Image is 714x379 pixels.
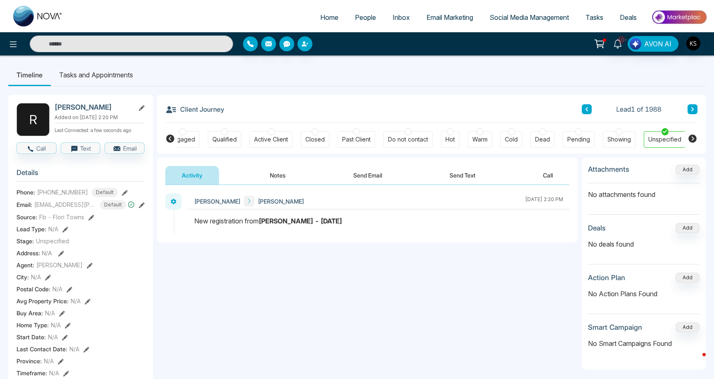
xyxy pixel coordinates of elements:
[588,224,606,232] h3: Deals
[17,168,145,181] h3: Details
[384,10,418,25] a: Inbox
[61,142,101,154] button: Text
[17,297,69,305] span: Avg Property Price :
[577,10,612,25] a: Tasks
[312,10,347,25] a: Home
[526,166,569,185] button: Call
[676,273,700,283] button: Add
[567,135,590,144] div: Pending
[17,309,43,317] span: Buy Area :
[644,39,671,49] span: AVON AI
[676,165,700,175] button: Add
[36,261,83,269] span: [PERSON_NAME]
[490,13,569,22] span: Social Media Management
[17,103,50,136] div: R
[588,338,700,348] p: No Smart Campaigns Found
[585,13,603,22] span: Tasks
[8,64,51,86] li: Timeline
[388,135,428,144] div: Do not contact
[48,333,58,341] span: N/A
[426,13,473,22] span: Email Marketing
[253,166,302,185] button: Notes
[648,135,681,144] div: Unspecified
[17,200,32,209] span: Email:
[55,103,131,111] h2: [PERSON_NAME]
[337,166,399,185] button: Send Email
[620,13,637,22] span: Deals
[305,135,325,144] div: Closed
[588,273,625,282] h3: Action Plan
[616,104,662,114] span: Lead 1 of 1988
[418,10,481,25] a: Email Marketing
[34,200,96,209] span: [EMAIL_ADDRESS][PERSON_NAME][DOMAIN_NAME]
[608,36,628,50] a: 10+
[13,6,63,26] img: Nova CRM Logo
[17,333,46,341] span: Start Date :
[194,197,240,206] span: [PERSON_NAME]
[17,285,50,293] span: Postal Code :
[612,10,645,25] a: Deals
[42,249,52,257] span: N/A
[618,36,625,43] span: 10+
[535,135,550,144] div: Dead
[17,273,29,281] span: City :
[254,135,288,144] div: Active Client
[45,309,55,317] span: N/A
[588,323,642,331] h3: Smart Campaign
[433,166,492,185] button: Send Text
[472,135,488,144] div: Warm
[49,369,59,377] span: N/A
[649,8,709,26] img: Market-place.gif
[17,237,34,245] span: Stage:
[39,213,84,221] span: Fb - Flori Towns
[17,225,46,233] span: Lead Type:
[355,13,376,22] span: People
[686,36,700,50] img: User Avatar
[676,166,700,173] span: Add
[31,273,41,281] span: N/A
[481,10,577,25] a: Social Media Management
[48,225,58,233] span: N/A
[676,322,700,332] button: Add
[212,135,237,144] div: Qualified
[51,321,61,329] span: N/A
[347,10,384,25] a: People
[37,188,88,197] span: [PHONE_NUMBER]
[52,285,62,293] span: N/A
[525,196,563,206] div: [DATE] 2:20 PM
[17,345,67,353] span: Last Contact Date :
[170,135,195,144] div: Engaged
[588,165,629,173] h3: Attachments
[55,125,145,134] p: Last Connected: a few seconds ago
[92,188,118,197] span: Default
[17,321,49,329] span: Home Type :
[17,249,52,257] span: Address:
[17,369,47,377] span: Timeframe :
[630,38,641,50] img: Lead Flow
[71,297,81,305] span: N/A
[17,188,35,197] span: Phone:
[36,237,69,245] span: Unspecified
[676,223,700,233] button: Add
[505,135,518,144] div: Cold
[258,197,304,206] span: [PERSON_NAME]
[342,135,371,144] div: Past Client
[588,289,700,299] p: No Action Plans Found
[55,114,145,121] p: Added on [DATE] 2:20 PM
[17,142,57,154] button: Call
[320,13,338,22] span: Home
[100,200,126,209] span: Default
[105,142,145,154] button: Email
[17,213,37,221] span: Source:
[588,183,700,199] p: No attachments found
[588,239,700,249] p: No deals found
[165,166,219,185] button: Activity
[445,135,455,144] div: Hot
[17,357,42,365] span: Province :
[17,261,34,269] span: Agent:
[607,135,631,144] div: Showing
[393,13,410,22] span: Inbox
[628,36,678,52] button: AVON AI
[69,345,79,353] span: N/A
[686,351,706,371] iframe: Intercom live chat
